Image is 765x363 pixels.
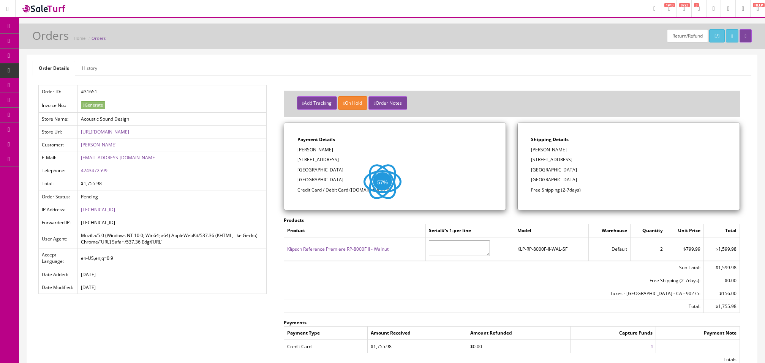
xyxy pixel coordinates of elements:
button: Order Notes [368,96,407,110]
a: [EMAIL_ADDRESS][DOMAIN_NAME] [81,154,156,161]
td: E-Mail: [39,151,78,164]
td: Order ID: [39,85,78,98]
td: $0.00 [704,274,740,287]
td: en-US,en;q=0.9 [77,248,266,268]
td: Product [284,224,425,237]
td: Mozilla/5.0 (Windows NT 10.0; Win64; x64) AppleWebKit/537.36 (KHTML, like Gecko) Chrome/[URL] Saf... [77,229,266,248]
td: Accept Language: [39,248,78,268]
strong: Payment Details [297,136,335,143]
p: Credit Card / Debit Card ([DOMAIN_NAME]) [297,187,493,193]
td: Pending [77,190,266,203]
a: 4243472599 [81,167,107,174]
td: Amount Received [368,327,467,340]
td: 2 [631,237,666,261]
td: Store Name: [39,112,78,125]
p: [PERSON_NAME] [531,146,726,153]
td: Unit Price [666,224,704,237]
td: Telephone: [39,164,78,177]
td: $1,599.98 [704,261,740,274]
td: Store Url: [39,125,78,138]
td: #31651 [77,85,266,98]
td: Default [589,237,631,261]
td: Invoice No.: [39,98,78,113]
p: [GEOGRAPHIC_DATA] [531,176,726,183]
p: [STREET_ADDRESS] [531,156,726,163]
img: SaleTurf [21,3,67,14]
span: HELP [753,3,765,7]
td: Payment Note [656,327,740,340]
td: $1,599.98 [704,237,740,261]
td: Credit Card [284,340,368,353]
span: 1943 [664,3,675,7]
a: [URL][DOMAIN_NAME] [81,129,129,135]
a: Klipsch Reference Premiere RP-8000F II - Walnut [287,246,389,252]
a: [TECHNICAL_ID] [81,206,115,213]
a: Order Details [33,61,75,75]
td: Sub-Total: [284,261,704,274]
p: [GEOGRAPHIC_DATA] [297,176,493,183]
td: Acoustic Sound Design [77,112,266,125]
p: [PERSON_NAME] [297,146,493,153]
td: $0.00 [467,340,570,353]
p: [GEOGRAPHIC_DATA] [297,167,493,173]
td: Taxes - [GEOGRAPHIC_DATA] - CA - 90275: [284,287,704,300]
a: Return/Refund [667,29,708,42]
td: Date Added: [39,268,78,281]
td: Capture Funds [571,327,656,340]
strong: Shipping Details [531,136,569,143]
td: Total [704,224,740,237]
strong: Products [284,217,304,223]
h1: Orders [32,29,69,42]
td: IP Address: [39,203,78,216]
td: [TECHNICAL_ID] [77,216,266,229]
td: Forwarded IP: [39,216,78,229]
td: Quantity [631,224,666,237]
a: History [76,61,103,75]
a: Home [74,35,85,41]
span: 3 [694,3,699,7]
td: $1,755.98 [368,340,467,353]
td: Warehouse [589,224,631,237]
td: $1,755.98 [704,300,740,313]
strong: Payments [284,319,307,326]
span: 8723 [679,3,690,7]
td: Free Shipping (2-7days): [284,274,704,287]
td: Payment Type [284,327,368,340]
td: KLP-RP-8000F-II-WAL-SF [514,237,589,261]
a: / [709,29,725,42]
p: [GEOGRAPHIC_DATA] [531,167,726,173]
td: Model [514,224,589,237]
td: Date Modified: [39,281,78,294]
td: Serial#'s 1-per line [425,224,514,237]
p: [STREET_ADDRESS] [297,156,493,163]
td: Total: [39,177,78,190]
td: [DATE] [77,268,266,281]
button: Add Tracking [297,96,337,110]
td: [DATE] [77,281,266,294]
td: User Agent: [39,229,78,248]
a: Orders [92,35,106,41]
td: Amount Refunded [467,327,570,340]
td: $156.00 [704,287,740,300]
td: Customer: [39,138,78,151]
td: Total: [284,300,704,313]
button: On Hold [338,96,367,110]
a: [PERSON_NAME] [81,141,117,148]
td: $799.99 [666,237,704,261]
td: Order Status: [39,190,78,203]
td: $1,755.98 [77,177,266,190]
button: Generate [81,101,105,109]
p: Free Shipping (2-7days) [531,187,726,193]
